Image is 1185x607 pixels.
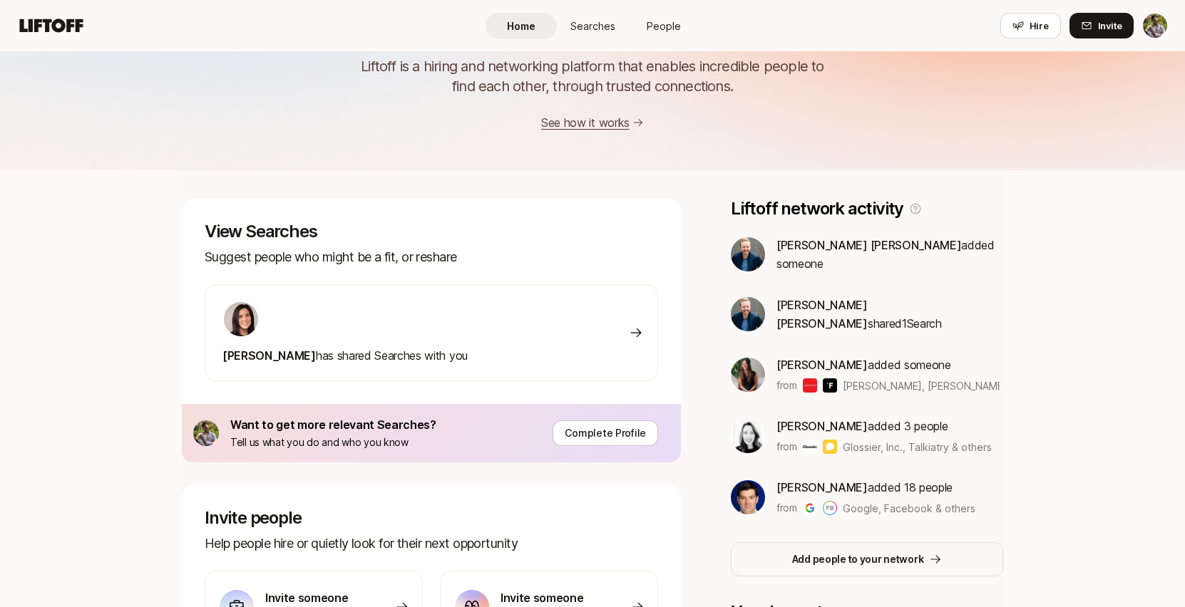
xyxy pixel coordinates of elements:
img: ACg8ocLS2l1zMprXYdipp7mfi5ZAPgYYEnnfB-SEFN0Ix-QHc6UIcGI=s160-c [731,297,765,331]
span: [PERSON_NAME] [222,348,316,363]
p: shared 1 Search [776,296,1003,333]
button: Complete Profile [553,420,658,446]
p: from [776,438,797,455]
img: Talkiatry [823,440,837,454]
p: added 3 people [776,417,992,435]
span: [PERSON_NAME] [776,358,868,372]
a: See how it works [541,115,630,130]
img: Tyler DiValerio [1143,14,1167,38]
img: bae93d0f_93aa_4860_92e6_229114e9f6b1.jpg [193,420,219,446]
button: Invite [1069,13,1134,38]
span: Hire [1030,19,1049,33]
p: from [776,377,797,394]
img: Glossier, Inc. [803,440,817,454]
span: People [647,19,681,33]
img: ACg8ocLS2l1zMprXYdipp7mfi5ZAPgYYEnnfB-SEFN0Ix-QHc6UIcGI=s160-c [731,237,765,271]
img: Josie Maran [803,378,817,393]
a: Home [486,13,557,39]
span: [PERSON_NAME] [776,419,868,433]
img: 8ce70dcf_dbd8_4ecc_b896_0a5632257277.jpg [731,419,765,453]
p: Suggest people who might be a fit, or reshare [205,247,658,267]
p: Tell us what you do and who you know [230,434,436,451]
img: ACg8ocID61EeImf-rSe600XU3FvR_PMxysu5FXBpP-R3D0pyaH3u7LjRgQ=s160-c [731,480,765,514]
button: Add people to your network [731,542,1003,576]
span: Invite [1098,19,1122,33]
img: FARRYNHEIGHT [823,378,837,393]
p: added someone [776,236,1003,273]
span: [PERSON_NAME] [PERSON_NAME] [776,298,868,331]
img: 33ee49e1_eec9_43f1_bb5d_6b38e313ba2b.jpg [731,358,765,392]
p: Help people hire or quietly look for their next opportunity [205,534,658,554]
p: Liftoff is a hiring and networking platform that enables incredible people to find each other, th... [337,56,848,96]
img: 71d7b91d_d7cb_43b4_a7ea_a9b2f2cc6e03.jpg [224,302,258,336]
span: Home [507,19,535,33]
span: [PERSON_NAME] [PERSON_NAME] [776,238,961,252]
span: Glossier, Inc., Talkiatry & others [843,440,992,455]
p: added 18 people [776,478,975,497]
span: has shared Searches with you [222,348,468,363]
p: View Searches [205,222,658,242]
p: Invite people [205,508,658,528]
p: Want to get more relevant Searches? [230,415,436,434]
a: Searches [557,13,628,39]
a: People [628,13,699,39]
p: Add people to your network [792,551,924,568]
img: Google [803,501,817,515]
button: Tyler DiValerio [1142,13,1168,38]
p: added someone [776,356,1000,374]
button: Hire [1000,13,1061,38]
span: [PERSON_NAME] [776,480,868,494]
p: Liftoff network activity [731,199,903,219]
span: [PERSON_NAME], [PERSON_NAME] & others [843,380,1050,392]
span: Google, Facebook & others [843,501,975,516]
p: from [776,499,797,517]
p: Complete Profile [565,425,646,442]
img: Facebook [823,501,837,515]
span: Searches [570,19,615,33]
